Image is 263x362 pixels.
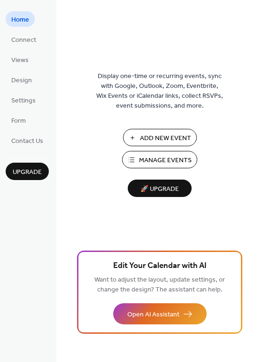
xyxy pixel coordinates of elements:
[6,112,31,128] a: Form
[127,310,179,320] span: Open AI Assistant
[6,72,38,87] a: Design
[6,31,42,47] a: Connect
[133,183,186,196] span: 🚀 Upgrade
[13,167,42,177] span: Upgrade
[11,136,43,146] span: Contact Us
[96,71,223,111] span: Display one-time or recurring events, sync with Google, Outlook, Zoom, Eventbrite, Wix Events or ...
[11,116,26,126] span: Form
[6,92,41,108] a: Settings
[128,180,192,197] button: 🚀 Upgrade
[113,260,207,273] span: Edit Your Calendar with AI
[139,156,192,165] span: Manage Events
[11,96,36,106] span: Settings
[122,151,197,168] button: Manage Events
[140,134,191,143] span: Add New Event
[6,163,49,180] button: Upgrade
[6,133,49,148] a: Contact Us
[11,35,36,45] span: Connect
[113,303,207,324] button: Open AI Assistant
[11,15,29,25] span: Home
[11,76,32,86] span: Design
[6,11,35,27] a: Home
[123,129,197,146] button: Add New Event
[11,55,29,65] span: Views
[94,274,225,296] span: Want to adjust the layout, update settings, or change the design? The assistant can help.
[6,52,34,67] a: Views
